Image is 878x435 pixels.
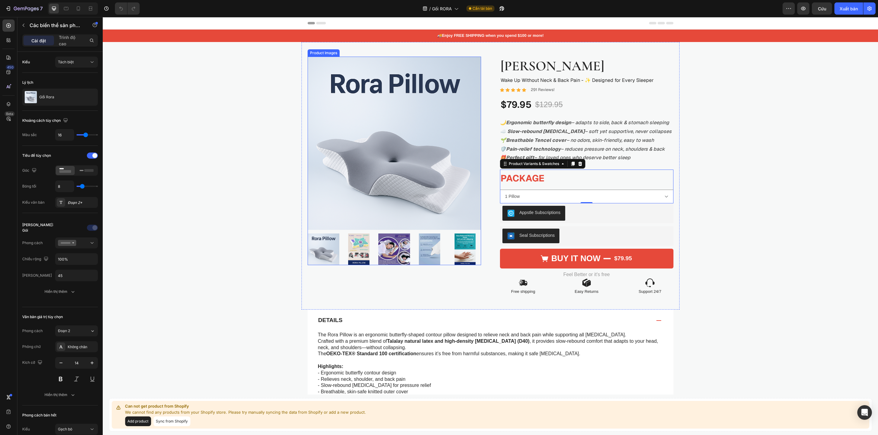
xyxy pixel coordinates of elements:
font: Kiểu văn bản [22,200,45,205]
p: Feel Better or it's free [398,254,570,261]
p: Details [216,300,240,307]
button: 7 [2,2,45,15]
input: Tự động [55,254,98,265]
p: Easy Returns [461,272,507,277]
input: Tự động [55,129,74,140]
button: Đoạn 2 [55,325,98,336]
img: AppstleSubscriptions.png [405,192,412,200]
button: Gạch bỏ [55,424,98,435]
p: Support 24/7 [525,272,570,277]
font: Đoạn 2 [58,328,70,333]
p: 🎁 – for loved ones who deserve better sleep [397,137,528,144]
p: Free shipping [398,272,443,277]
font: Phong cách [22,240,43,245]
font: Không chân [68,345,87,349]
strong: Breathable Tencel cover [403,120,464,126]
button: Hiển thị thêm [22,389,98,400]
button: Tách biệt [55,57,98,68]
font: Kích cỡ [22,360,35,365]
p: The Rora Pillow is an ergonomic butterfly-shaped contour pillow designed to relieve neck and back... [215,315,560,340]
img: SealSubscriptions.png [405,215,412,223]
strong: Pain-relief technology [403,129,458,135]
font: Beta [6,112,13,116]
p: - Breathable, skin-safe knitted outer cover [215,372,560,378]
font: Cần tái bản [473,6,492,11]
font: [PERSON_NAME]: Gói [22,223,54,233]
font: Trình độ cao [59,35,75,46]
font: Chiều rộng [22,257,41,261]
div: $79.95 [511,237,530,246]
div: Product Images [206,33,236,39]
font: Kiểu [22,427,30,431]
p: 🌱 – no odors, skin-friendly, easy to wash [397,120,551,126]
div: Appstle Subscriptions [417,192,458,199]
font: Văn bản giá trị tùy chọn [22,314,63,319]
strong: Talalay natural latex and high-density [MEDICAL_DATA] (D40) [284,321,427,327]
input: Tự động [55,270,98,281]
font: Tiêu đề tùy chọn [22,153,51,158]
p: 🛡️ – reduces pressure on neck, shoulders & back [397,129,562,135]
p: - Ergonomic butterfly contour design [215,353,560,359]
button: Cứu [812,2,832,15]
font: Góc [22,168,29,173]
button: Seal Subscriptions [400,212,457,226]
button: Buy it now [397,232,571,251]
div: Hoàn tác/Làm lại [115,2,140,15]
div: Product Variants & Swatches [405,144,458,149]
strong: OEKO-TEX® Standard 100 certification [223,334,313,339]
p: Wake Up Without Neck & Back Pain - ✨ Designed for Every Sleeper [398,60,570,67]
font: Phông chữ [22,344,41,349]
font: Tách biệt [58,60,74,64]
strong: Highlights: [215,347,241,352]
h1: [PERSON_NAME] [397,40,571,59]
div: Mở Intercom Messenger [857,405,872,420]
font: Lý lịch [22,80,33,85]
p: – soft yet supportive, never collapses [397,111,569,118]
font: Các biến thể sản phẩm & mẫu [30,22,98,28]
font: Hiển thị thêm [45,289,67,294]
p: Các biến thể sản phẩm & mẫu [30,22,81,29]
p: - Slow-rebound [MEDICAL_DATA] for pressure relief [215,365,560,372]
img: hình ảnh tính năng sản phẩm [25,91,37,103]
font: Kiểu [22,60,30,64]
p: - Relieves neck, shoulder, and back pain [215,359,560,366]
font: Khoảng cách tùy chọn [22,118,61,123]
div: $79.95 [397,81,430,94]
button: Appstle Subscriptions [400,189,463,203]
font: Phong cách [22,328,43,333]
font: [PERSON_NAME] [22,273,52,278]
font: Bóng tối [22,184,36,188]
strong: ☁️ Slow-rebound [MEDICAL_DATA] [397,111,482,118]
div: Seal Subscriptions [417,215,452,222]
iframe: Khu vực thiết kế [103,17,878,435]
input: Tự động [55,181,74,192]
font: Phong cách bán hết [22,413,56,417]
p: 🌙 – adapts to side, back & stomach sleeping [397,102,566,109]
legend: Package [397,153,442,170]
font: Gạch bỏ [58,427,72,431]
font: Xuất bản [840,6,858,11]
strong: Ergonomic butterfly design [403,102,469,109]
font: Hiển thị thêm [45,392,67,397]
font: Màu sắc [22,132,37,137]
font: Đoạn 2* [68,200,82,205]
strong: Perfect gift [403,137,431,144]
font: Gối RORA [432,6,452,11]
div: Buy it now [448,236,498,247]
button: Hiển thị thêm [22,286,98,297]
font: Gối Rora [39,95,54,99]
font: Cài đặt [31,38,46,43]
button: Xuất bản [834,2,863,15]
div: $129.95 [432,82,461,93]
font: 7 [40,5,43,12]
font: 450 [7,65,13,69]
font: Cứu [818,6,826,11]
font: / [429,6,431,11]
p: 291 Reviews! [428,70,452,75]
